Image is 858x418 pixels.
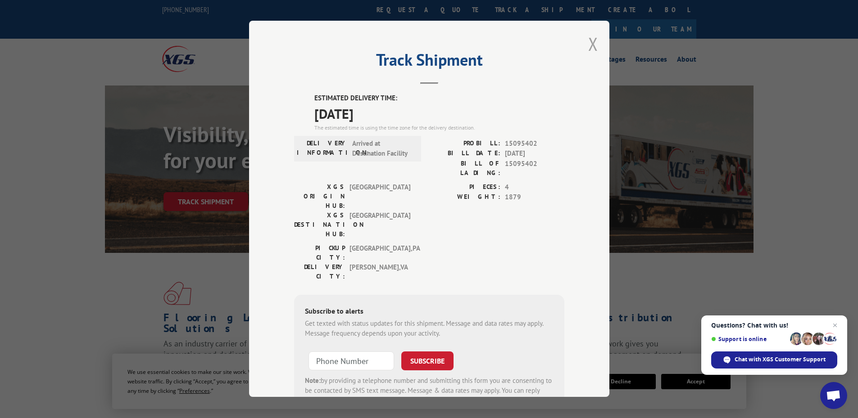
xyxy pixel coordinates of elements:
span: 15095402 [505,139,564,149]
span: 4 [505,182,564,193]
span: Questions? Chat with us! [711,322,837,329]
button: Close modal [588,32,598,56]
div: Subscribe to alerts [305,306,554,319]
h2: Track Shipment [294,54,564,71]
span: Close chat [830,320,840,331]
span: [PERSON_NAME] , VA [350,262,410,281]
span: Support is online [711,336,787,342]
label: ESTIMATED DELIVERY TIME: [314,94,564,104]
strong: Note: [305,376,321,385]
span: [GEOGRAPHIC_DATA] [350,211,410,239]
span: [DATE] [505,149,564,159]
label: BILL DATE: [429,149,500,159]
input: Phone Number [309,351,394,370]
span: 1879 [505,193,564,203]
label: WEIGHT: [429,193,500,203]
span: Arrived at Destination Facility [352,139,413,159]
label: PIECES: [429,182,500,193]
label: DELIVERY INFORMATION: [297,139,348,159]
span: [DATE] [314,103,564,124]
span: Chat with XGS Customer Support [735,355,826,364]
span: [GEOGRAPHIC_DATA] , PA [350,243,410,262]
span: [GEOGRAPHIC_DATA] [350,182,410,211]
div: Chat with XGS Customer Support [711,351,837,369]
label: DELIVERY CITY: [294,262,345,281]
label: PROBILL: [429,139,500,149]
div: Open chat [820,382,847,409]
div: The estimated time is using the time zone for the delivery destination. [314,124,564,132]
div: by providing a telephone number and submitting this form you are consenting to be contacted by SM... [305,376,554,406]
label: PICKUP CITY: [294,243,345,262]
label: XGS ORIGIN HUB: [294,182,345,211]
button: SUBSCRIBE [401,351,454,370]
label: XGS DESTINATION HUB: [294,211,345,239]
label: BILL OF LADING: [429,159,500,178]
span: 15095402 [505,159,564,178]
div: Get texted with status updates for this shipment. Message and data rates may apply. Message frequ... [305,319,554,339]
